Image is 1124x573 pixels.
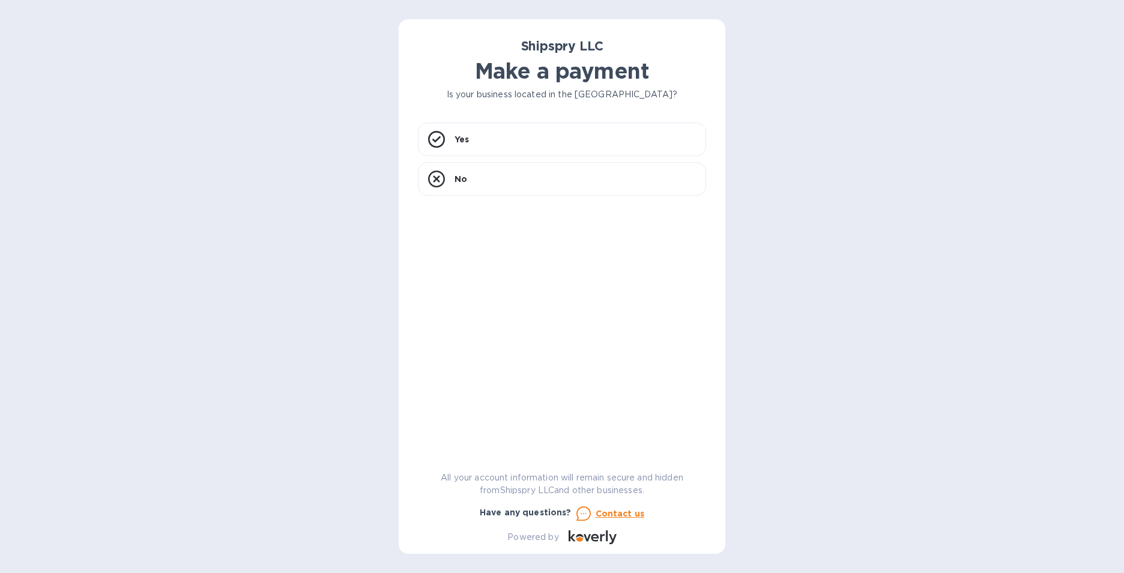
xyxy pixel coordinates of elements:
[521,38,603,53] b: Shipspry LLC
[507,531,558,544] p: Powered by
[418,58,706,83] h1: Make a payment
[418,471,706,497] p: All your account information will remain secure and hidden from Shipspry LLC and other businesses.
[418,88,706,101] p: Is your business located in the [GEOGRAPHIC_DATA]?
[480,508,572,517] b: Have any questions?
[455,133,469,145] p: Yes
[596,509,645,518] u: Contact us
[455,173,467,185] p: No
